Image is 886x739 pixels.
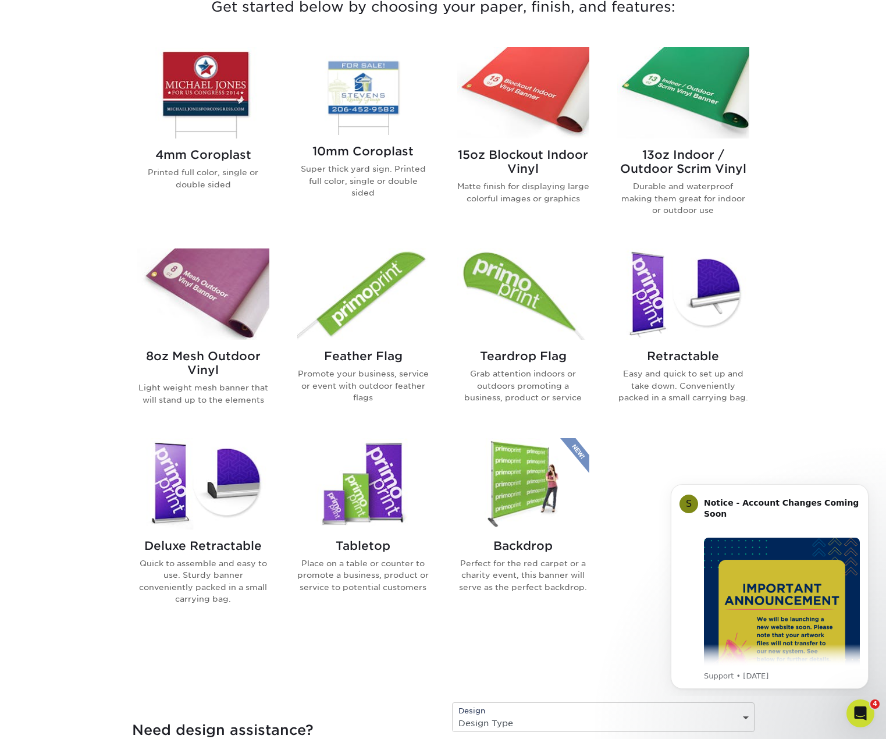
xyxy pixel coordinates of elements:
p: Quick to assemble and easy to use. Sturdy banner conveniently packed in a small carrying bag. [137,557,269,605]
p: Printed full color, single or double sided [137,166,269,190]
img: Deluxe Retractable Banner Stands [137,438,269,530]
img: 4mm Coroplast Signs [137,47,269,138]
p: Promote your business, service or event with outdoor feather flags [297,368,429,403]
p: Place on a table or counter to promote a business, product or service to potential customers [297,557,429,593]
p: Super thick yard sign. Printed full color, single or double sided [297,163,429,198]
h2: Teardrop Flag [457,349,589,363]
h2: Deluxe Retractable [137,539,269,553]
h2: 10mm Coroplast [297,144,429,158]
p: Matte finish for displaying large colorful images or graphics [457,180,589,204]
h2: 13oz Indoor / Outdoor Scrim Vinyl [617,148,749,176]
p: Grab attention indoors or outdoors promoting a business, product or service [457,368,589,403]
a: 13oz Indoor / Outdoor Scrim Vinyl Banners 13oz Indoor / Outdoor Scrim Vinyl Durable and waterproo... [617,47,749,235]
img: 13oz Indoor / Outdoor Scrim Vinyl Banners [617,47,749,138]
a: 15oz Blockout Indoor Vinyl Banners 15oz Blockout Indoor Vinyl Matte finish for displaying large c... [457,47,589,235]
img: New Product [560,438,589,473]
a: Tabletop Banner Stands Tabletop Place on a table or counter to promote a business, product or ser... [297,438,429,623]
a: 4mm Coroplast Signs 4mm Coroplast Printed full color, single or double sided [137,47,269,235]
h2: 4mm Coroplast [137,148,269,162]
h2: 8oz Mesh Outdoor Vinyl [137,349,269,377]
a: Teardrop Flag Flags Teardrop Flag Grab attention indoors or outdoors promoting a business, produc... [457,248,589,424]
h2: Feather Flag [297,349,429,363]
a: Deluxe Retractable Banner Stands Deluxe Retractable Quick to assemble and easy to use. Sturdy ban... [137,438,269,623]
img: 15oz Blockout Indoor Vinyl Banners [457,47,589,138]
img: Feather Flag Flags [297,248,429,340]
a: Retractable Banner Stands Retractable Easy and quick to set up and take down. Conveniently packed... [617,248,749,424]
h2: Tabletop [297,539,429,553]
h2: Backdrop [457,539,589,553]
p: Perfect for the red carpet or a charity event, this banner will serve as the perfect backdrop. [457,557,589,593]
img: Tabletop Banner Stands [297,438,429,530]
a: Backdrop Banner Stands Backdrop Perfect for the red carpet or a charity event, this banner will s... [457,438,589,623]
h2: Retractable [617,349,749,363]
img: Teardrop Flag Flags [457,248,589,340]
a: 10mm Coroplast Signs 10mm Coroplast Super thick yard sign. Printed full color, single or double s... [297,47,429,235]
a: 8oz Mesh Outdoor Vinyl Banners 8oz Mesh Outdoor Vinyl Light weight mesh banner that will stand up... [137,248,269,424]
img: 8oz Mesh Outdoor Vinyl Banners [137,248,269,340]
h2: 15oz Blockout Indoor Vinyl [457,148,589,176]
span: 4 [870,699,880,709]
p: Light weight mesh banner that will stand up to the elements [137,382,269,406]
img: Backdrop Banner Stands [457,438,589,530]
h4: Need design assistance? [132,722,435,739]
iframe: Intercom notifications message [653,474,886,696]
p: Durable and waterproof making them great for indoor or outdoor use [617,180,749,216]
p: Easy and quick to set up and take down. Conveniently packed in a small carrying bag. [617,368,749,403]
img: Retractable Banner Stands [617,248,749,340]
iframe: Intercom live chat [846,699,874,727]
a: Feather Flag Flags Feather Flag Promote your business, service or event with outdoor feather flags [297,248,429,424]
img: 10mm Coroplast Signs [297,47,429,135]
